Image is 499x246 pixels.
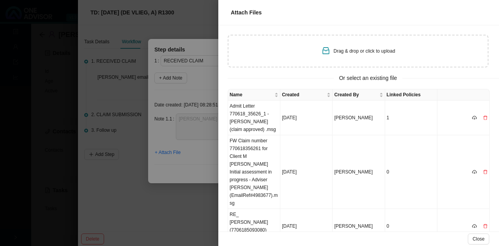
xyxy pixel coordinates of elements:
td: [DATE] [280,209,333,244]
td: 1 [385,101,437,135]
td: 0 [385,135,437,209]
span: Close [472,235,485,243]
span: delete [483,224,488,228]
span: delete [483,170,488,174]
span: delete [483,115,488,120]
span: [PERSON_NAME] [334,169,373,175]
span: inbox [321,46,331,55]
span: [PERSON_NAME] [334,223,373,229]
span: Created [282,91,325,99]
th: Created By [333,89,385,101]
td: 0 [385,209,437,244]
span: Name [230,91,273,99]
td: FW Claim number 770618356261 for Client M [PERSON_NAME] Initial assessment in progress - Adviser ... [228,135,280,209]
span: Or select an existing file [334,74,403,83]
td: RE_ [PERSON_NAME] (7706185093080) Follow up.msg [228,209,280,244]
button: Close [468,234,489,244]
td: [DATE] [280,101,333,135]
td: [DATE] [280,135,333,209]
td: Admit Letter 770618_35626_1 - [PERSON_NAME] (claim approved) .msg [228,101,280,135]
span: cloud-download [472,224,477,228]
span: Drag & drop or click to upload [334,48,395,54]
th: Name [228,89,280,101]
th: Linked Policies [385,89,437,101]
span: Attach Files [231,9,262,16]
span: [PERSON_NAME] [334,115,373,120]
span: cloud-download [472,115,477,120]
span: Created By [334,91,377,99]
span: cloud-download [472,170,477,174]
th: Created [280,89,333,101]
